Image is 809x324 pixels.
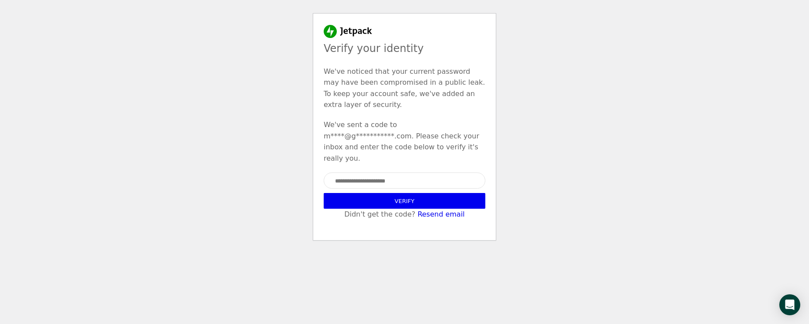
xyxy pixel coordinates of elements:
[418,210,465,218] a: Resend email
[324,66,485,110] p: We've noticed that your current password may have been compromised in a public leak. To keep your...
[324,193,485,209] button: Verify
[324,119,485,164] p: We've sent a code to m****@g***********.com. Please check your inbox and enter the code below to ...
[324,40,485,57] p: Verify your identity
[779,294,800,315] div: Open Intercom Messenger
[344,210,415,218] span: Didn't get the code?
